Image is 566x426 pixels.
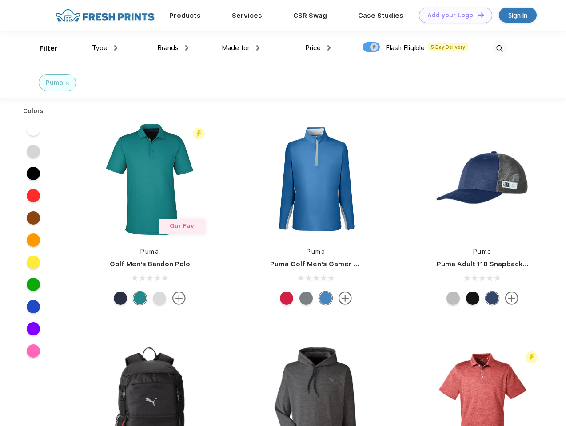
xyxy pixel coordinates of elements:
img: dropdown.png [185,45,188,51]
a: Golf Men's Bandon Polo [110,260,190,268]
img: more.svg [172,292,186,305]
div: Peacoat with Qut Shd [486,292,499,305]
div: Filter [40,43,58,54]
div: Quiet Shade [299,292,313,305]
span: Flash Eligible [386,44,425,52]
div: Colors [16,106,51,116]
div: Sign in [508,10,527,20]
img: dropdown.png [256,45,259,51]
a: Products [169,12,201,20]
img: more.svg [339,292,352,305]
span: Price [305,44,321,52]
img: dropdown.png [327,45,331,51]
a: Puma [140,248,159,255]
img: DT [478,12,484,17]
a: Puma Golf Men's Gamer Golf Quarter-Zip [270,260,411,268]
img: func=resize&h=266 [91,120,209,238]
span: Made for [222,44,250,52]
span: Our Fav [170,222,194,229]
div: Green Lagoon [133,292,147,305]
span: Type [92,44,108,52]
img: flash_active_toggle.svg [526,351,538,363]
img: dropdown.png [114,45,117,51]
img: flash_active_toggle.svg [193,128,205,140]
span: 5 Day Delivery [428,43,468,51]
img: fo%20logo%202.webp [53,8,157,23]
div: Pma Blk with Pma Blk [466,292,479,305]
img: more.svg [505,292,518,305]
a: Puma [473,248,492,255]
img: filter_cancel.svg [66,82,69,85]
div: Quarry with Brt Whit [446,292,460,305]
img: func=resize&h=266 [257,120,375,238]
div: Puma [46,78,63,87]
a: CSR Swag [293,12,327,20]
img: desktop_search.svg [492,41,507,56]
div: Navy Blazer [114,292,127,305]
img: func=resize&h=266 [423,120,542,238]
div: Bright Cobalt [319,292,332,305]
a: Sign in [499,8,537,23]
a: Puma [307,248,325,255]
a: Services [232,12,262,20]
div: Ski Patrol [280,292,293,305]
span: Brands [157,44,179,52]
div: Add your Logo [427,12,473,19]
div: High Rise [153,292,166,305]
